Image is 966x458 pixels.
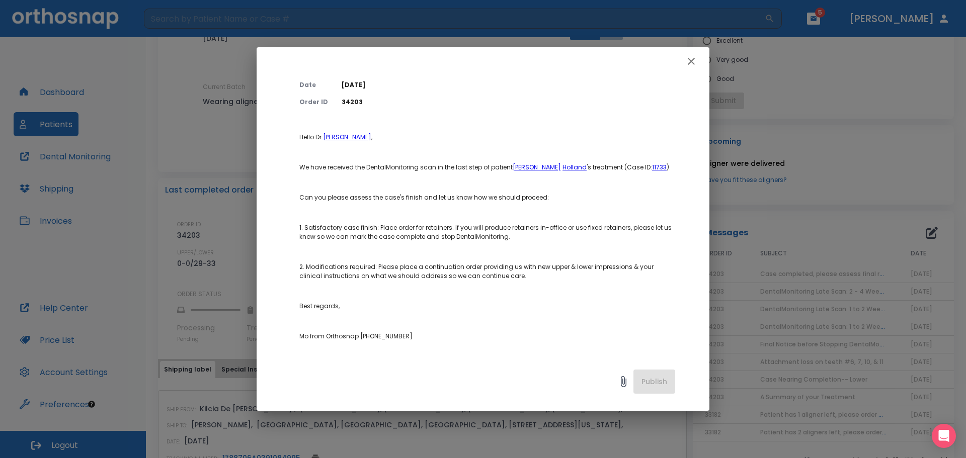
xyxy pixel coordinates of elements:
p: Hello Dr. , [299,133,675,142]
div: Open Intercom Messenger [932,424,956,448]
p: Mo from Orthosnap [PHONE_NUMBER] [299,332,675,341]
p: We have received the DentalMonitoring scan in the last step of patient 's treatment (Case ID: ). [299,163,675,172]
p: Date [299,80,330,89]
p: 1. Satisfactory case finish: Place order for retainers. If you will produce retainers in-office o... [299,223,675,241]
p: 2. Modifications required: Please place a continuation order providing us with new upper & lower ... [299,262,675,281]
a: [PERSON_NAME] [323,133,371,141]
p: [DATE] [342,80,675,89]
a: [PERSON_NAME] [513,163,561,171]
p: Best regards, [299,302,675,311]
p: Can you please assess the case's finish and let us know how we should proceed: [299,193,675,202]
p: 34203 [342,98,675,107]
a: 11733 [652,163,667,171]
p: Order ID [299,98,330,107]
a: Holland [562,163,587,171]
